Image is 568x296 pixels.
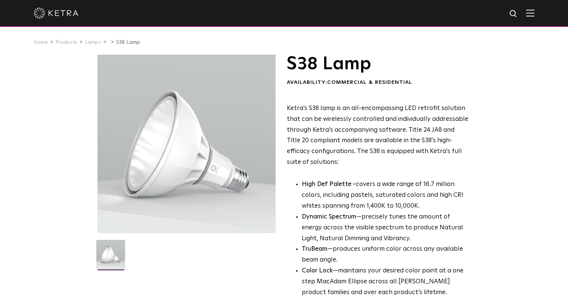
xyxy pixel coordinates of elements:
[55,40,77,45] a: Products
[302,179,469,212] p: covers a wide range of 16.7 million colors, including pastels, saturated colors and high CRI whit...
[302,214,356,220] strong: Dynamic Spectrum
[34,40,48,45] a: Home
[327,80,412,85] span: Commercial & Residential
[302,246,328,252] strong: TruBeam
[509,9,518,19] img: search icon
[287,103,469,168] p: Ketra’s S38 lamp is an all-encompassing LED retrofit solution that can be wirelessly controlled a...
[287,79,469,86] div: Availability:
[302,244,469,266] li: —produces uniform color across any available beam angle.
[287,55,469,73] h1: S38 Lamp
[302,181,356,187] strong: High Def Palette -
[34,7,78,19] img: ketra-logo-2019-white
[116,40,140,45] a: S38 Lamp
[302,212,469,244] li: —precisely tunes the amount of energy across the visible spectrum to produce Natural Light, Natur...
[96,240,125,274] img: S38-Lamp-Edison-2021-Web-Square
[526,9,534,16] img: Hamburger%20Nav.svg
[85,40,101,45] a: Lamps
[302,268,333,274] strong: Color Lock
